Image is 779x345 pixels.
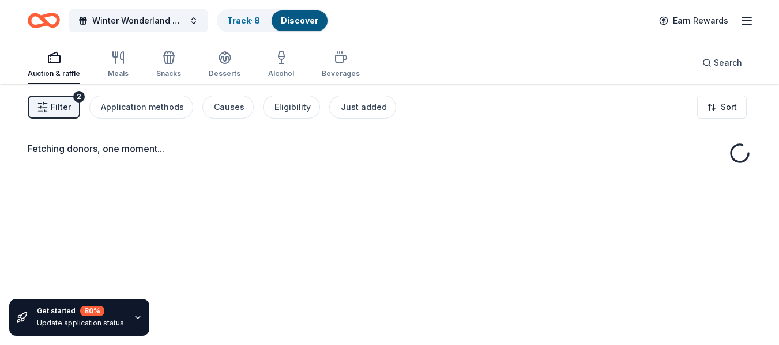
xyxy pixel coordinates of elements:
[108,69,129,78] div: Meals
[322,46,360,84] button: Beverages
[329,96,396,119] button: Just added
[28,7,60,34] a: Home
[697,96,747,119] button: Sort
[28,142,751,156] div: Fetching donors, one moment...
[209,46,240,84] button: Desserts
[28,96,80,119] button: Filter2
[263,96,320,119] button: Eligibility
[268,69,294,78] div: Alcohol
[268,46,294,84] button: Alcohol
[51,100,71,114] span: Filter
[652,10,735,31] a: Earn Rewards
[80,306,104,316] div: 80 %
[281,16,318,25] a: Discover
[214,100,244,114] div: Causes
[693,51,751,74] button: Search
[156,46,181,84] button: Snacks
[92,14,185,28] span: Winter Wonderland Charity Gala
[28,69,80,78] div: Auction & raffle
[202,96,254,119] button: Causes
[714,56,742,70] span: Search
[28,46,80,84] button: Auction & raffle
[274,100,311,114] div: Eligibility
[209,69,240,78] div: Desserts
[37,306,124,316] div: Get started
[322,69,360,78] div: Beverages
[89,96,193,119] button: Application methods
[341,100,387,114] div: Just added
[69,9,208,32] button: Winter Wonderland Charity Gala
[217,9,329,32] button: Track· 8Discover
[227,16,260,25] a: Track· 8
[108,46,129,84] button: Meals
[73,91,85,103] div: 2
[101,100,184,114] div: Application methods
[156,69,181,78] div: Snacks
[721,100,737,114] span: Sort
[37,319,124,328] div: Update application status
